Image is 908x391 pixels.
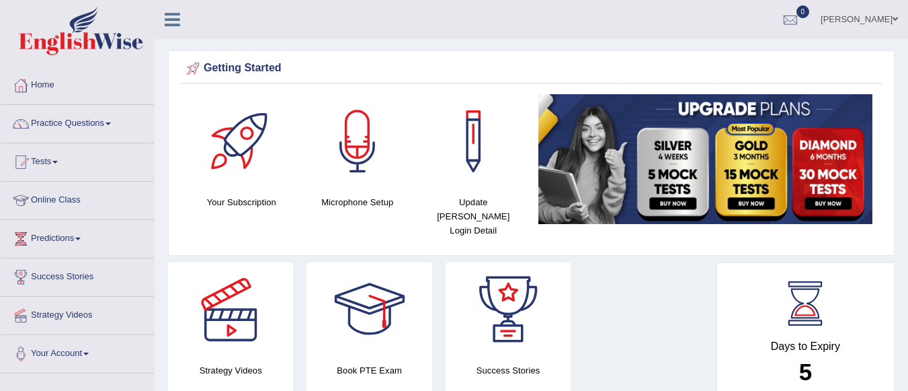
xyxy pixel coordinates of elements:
a: Your Account [1,335,154,369]
a: Strategy Videos [1,297,154,330]
h4: Microphone Setup [306,195,409,209]
b: 5 [799,359,812,385]
a: Online Class [1,182,154,215]
a: Home [1,67,154,100]
h4: Days to Expiry [732,341,879,353]
h4: Update [PERSON_NAME] Login Detail [422,195,525,238]
h4: Strategy Videos [168,363,293,378]
h4: Book PTE Exam [306,363,431,378]
div: Getting Started [183,59,879,79]
a: Practice Questions [1,105,154,139]
a: Tests [1,143,154,177]
a: Success Stories [1,258,154,292]
img: small5.jpg [538,94,873,224]
span: 0 [796,5,810,18]
a: Predictions [1,220,154,254]
h4: Success Stories [446,363,571,378]
h4: Your Subscription [190,195,293,209]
